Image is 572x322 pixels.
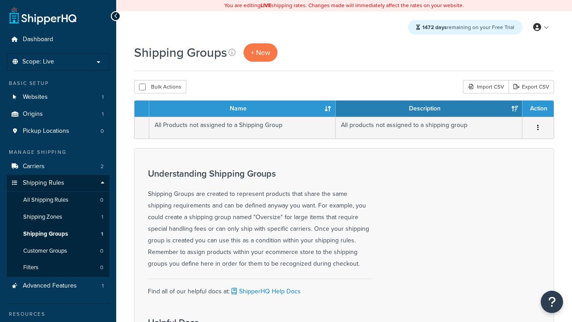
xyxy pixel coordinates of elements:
[7,192,109,208] a: All Shipping Rules 0
[7,259,109,276] li: Filters
[244,43,278,62] a: + New
[7,89,109,106] a: Websites 1
[149,117,336,139] td: All Products not assigned to a Shipping Group
[7,89,109,106] li: Websites
[101,127,104,135] span: 0
[102,110,104,118] span: 1
[23,247,67,255] span: Customer Groups
[509,80,554,93] a: Export CSV
[148,279,371,297] div: Find all of our helpful docs at:
[134,80,186,93] button: Bulk Actions
[7,175,109,191] a: Shipping Rules
[100,247,103,255] span: 0
[23,230,68,238] span: Shipping Groups
[23,179,64,187] span: Shipping Rules
[101,213,103,221] span: 1
[9,7,76,25] a: ShipperHQ Home
[7,106,109,123] li: Origins
[7,158,109,175] li: Carriers
[7,123,109,140] li: Pickup Locations
[336,117,522,139] td: All products not assigned to a shipping group
[408,20,522,34] div: remaining on your Free Trial
[7,243,109,259] a: Customer Groups 0
[101,163,104,170] span: 2
[23,163,45,170] span: Carriers
[23,196,68,204] span: All Shipping Rules
[7,278,109,294] a: Advanced Features 1
[148,169,371,178] h3: Understanding Shipping Groups
[7,31,109,48] a: Dashboard
[23,93,48,101] span: Websites
[23,264,38,271] span: Filters
[7,192,109,208] li: All Shipping Rules
[7,106,109,123] a: Origins 1
[7,259,109,276] a: Filters 0
[7,226,109,242] a: Shipping Groups 1
[7,80,109,87] div: Basic Setup
[7,209,109,225] li: Shipping Zones
[23,36,53,43] span: Dashboard
[100,196,103,204] span: 0
[149,101,336,117] th: Name: activate to sort column ascending
[463,80,509,93] div: Import CSV
[23,282,77,290] span: Advanced Features
[102,282,104,290] span: 1
[102,93,104,101] span: 1
[251,47,270,58] span: + New
[7,243,109,259] li: Customer Groups
[148,169,371,270] div: Shipping Groups are created to represent products that share the same shipping requirements and c...
[23,127,69,135] span: Pickup Locations
[101,230,103,238] span: 1
[23,213,62,221] span: Shipping Zones
[7,158,109,175] a: Carriers 2
[541,291,563,313] button: Open Resource Center
[7,310,109,318] div: Resources
[7,278,109,294] li: Advanced Features
[134,44,227,61] h1: Shipping Groups
[230,287,301,296] a: ShipperHQ Help Docs
[261,1,271,9] b: LIVE
[7,175,109,277] li: Shipping Rules
[7,209,109,225] a: Shipping Zones 1
[7,148,109,156] div: Manage Shipping
[23,110,43,118] span: Origins
[22,58,54,66] span: Scope: Live
[336,101,522,117] th: Description: activate to sort column ascending
[7,226,109,242] li: Shipping Groups
[522,101,554,117] th: Action
[100,264,103,271] span: 0
[7,123,109,140] a: Pickup Locations 0
[422,23,447,31] strong: 1472 days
